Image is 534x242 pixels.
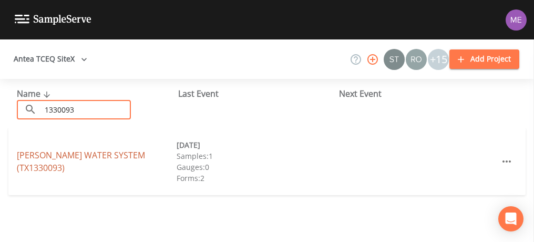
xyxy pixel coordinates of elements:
[15,15,91,25] img: logo
[17,149,145,174] a: [PERSON_NAME] WATER SYSTEM (TX1330093)
[177,139,336,150] div: [DATE]
[17,88,53,99] span: Name
[506,9,527,31] img: d4d65db7c401dd99d63b7ad86343d265
[178,87,340,100] div: Last Event
[383,49,405,70] div: Stan Porter
[177,173,336,184] div: Forms: 2
[384,49,405,70] img: c0670e89e469b6405363224a5fca805c
[177,150,336,162] div: Samples: 1
[177,162,336,173] div: Gauges: 0
[41,100,131,119] input: Search Projects
[498,206,523,231] div: Open Intercom Messenger
[428,49,449,70] div: +15
[9,49,91,69] button: Antea TCEQ SiteX
[449,49,519,69] button: Add Project
[339,87,500,100] div: Next Event
[405,49,427,70] div: Rodolfo Ramirez
[406,49,427,70] img: 7e5c62b91fde3b9fc00588adc1700c9a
